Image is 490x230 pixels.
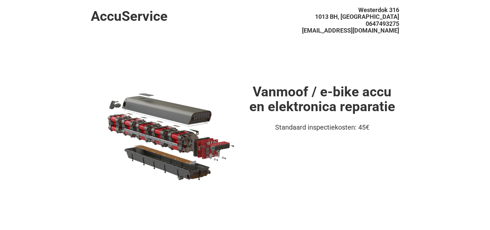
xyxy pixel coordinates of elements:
[249,84,395,115] font: Vanmoof / e-bike accu en elektronica reparatie
[302,27,399,34] font: [EMAIL_ADDRESS][DOMAIN_NAME]
[358,6,399,13] font: Westerdok 316
[366,20,399,27] font: 0647493275
[91,8,168,24] font: AccuService
[315,13,399,20] font: 1013 BH, [GEOGRAPHIC_DATA]
[275,123,369,131] font: Standaard inspectiekosten: 45€
[91,84,245,187] img: battery.webp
